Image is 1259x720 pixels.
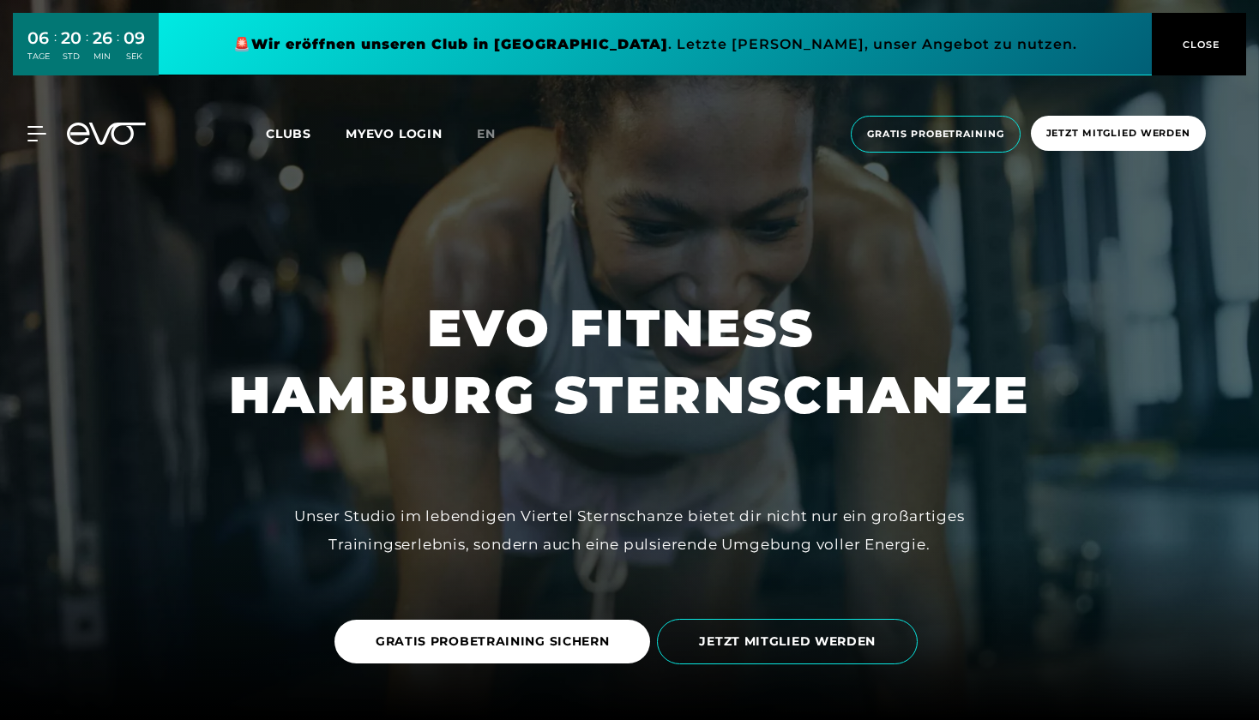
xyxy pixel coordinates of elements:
[61,51,81,63] div: STD
[117,27,119,73] div: :
[699,633,876,651] span: JETZT MITGLIED WERDEN
[266,125,346,141] a: Clubs
[123,26,145,51] div: 09
[1152,13,1246,75] button: CLOSE
[846,116,1026,153] a: Gratis Probetraining
[1026,116,1211,153] a: Jetzt Mitglied werden
[93,51,112,63] div: MIN
[346,126,443,141] a: MYEVO LOGIN
[61,26,81,51] div: 20
[27,26,50,51] div: 06
[657,606,925,677] a: JETZT MITGLIED WERDEN
[867,127,1004,141] span: Gratis Probetraining
[229,295,1030,429] h1: EVO FITNESS HAMBURG STERNSCHANZE
[86,27,88,73] div: :
[334,607,658,676] a: GRATIS PROBETRAINING SICHERN
[27,51,50,63] div: TAGE
[376,633,610,651] span: GRATIS PROBETRAINING SICHERN
[477,124,516,144] a: en
[54,27,57,73] div: :
[244,502,1015,558] div: Unser Studio im lebendigen Viertel Sternschanze bietet dir nicht nur ein großartiges Trainingserl...
[477,126,496,141] span: en
[1046,126,1190,141] span: Jetzt Mitglied werden
[93,26,112,51] div: 26
[266,126,311,141] span: Clubs
[123,51,145,63] div: SEK
[1178,37,1220,52] span: CLOSE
